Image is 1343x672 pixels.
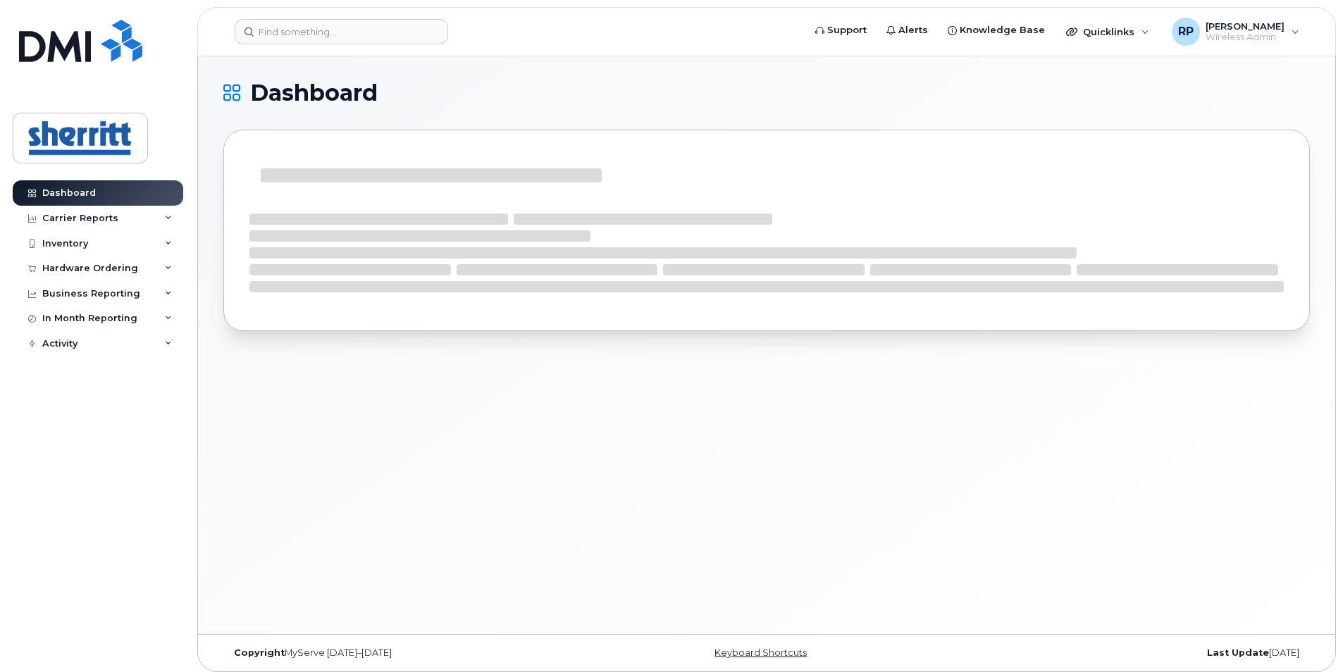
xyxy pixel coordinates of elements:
[1207,647,1269,658] strong: Last Update
[234,647,285,658] strong: Copyright
[714,647,807,658] a: Keyboard Shortcuts
[223,647,586,659] div: MyServe [DATE]–[DATE]
[948,647,1310,659] div: [DATE]
[250,82,378,104] span: Dashboard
